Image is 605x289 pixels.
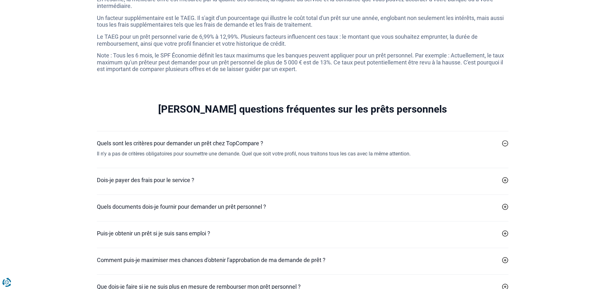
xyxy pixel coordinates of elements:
h2: [PERSON_NAME] questions fréquentes sur les prêts personnels [97,103,508,115]
a: Quels sont les critères pour demander un prêt chez TopCompare ? [97,139,508,148]
h2: Quels sont les critères pour demander un prêt chez TopCompare ? [97,139,263,148]
a: Quels documents dois-je fournir pour demander un prêt personnel ? [97,202,508,211]
h2: Dois-je payer des frais pour le service ? [97,176,194,184]
h2: Comment puis-je maximiser mes chances d'obtenir l'approbation de ma demande de prêt ? [97,256,326,264]
p: Un facteur supplémentaire est le TAEG. Il s'agit d'un pourcentage qui illustre le coût total d'un... [97,15,508,28]
p: Note : Tous les 6 mois, le SPF Économie définit les taux maximums que les banques peuvent appliqu... [97,52,508,73]
a: Dois-je payer des frais pour le service ? [97,176,508,184]
p: Le TAEG pour un prêt personnel varie de 6,99% à 12,99%. Plusieurs facteurs influencent ces taux :... [97,33,508,47]
a: Comment puis-je maximiser mes chances d'obtenir l'approbation de ma demande de prêt ? [97,256,508,264]
h2: Quels documents dois-je fournir pour demander un prêt personnel ? [97,202,266,211]
a: Puis-je obtenir un prêt si je suis sans emploi ? [97,229,508,238]
div: Il n'y a pas de critères obligatoires pour soumettre une demande. Quel que soit votre profil, nou... [97,150,508,158]
h2: Puis-je obtenir un prêt si je suis sans emploi ? [97,229,210,238]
